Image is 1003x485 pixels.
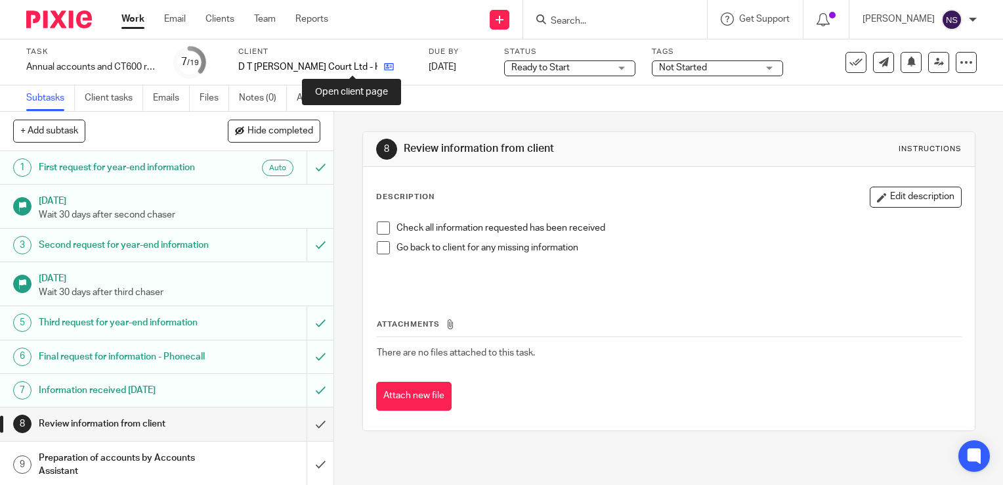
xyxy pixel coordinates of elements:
[396,221,961,235] p: Check all information requested has been received
[238,60,377,74] p: D T [PERSON_NAME] Court Ltd - HWB
[13,158,32,177] div: 1
[13,455,32,474] div: 9
[39,286,321,299] p: Wait 30 days after third chaser
[200,85,229,111] a: Files
[247,126,313,137] span: Hide completed
[39,235,209,255] h1: Second request for year-end information
[13,348,32,366] div: 6
[121,12,144,26] a: Work
[511,63,570,72] span: Ready to Start
[262,160,293,176] div: Auto
[39,191,321,208] h1: [DATE]
[376,192,435,202] p: Description
[181,55,199,70] div: 7
[659,63,707,72] span: Not Started
[39,347,209,367] h1: Final request for information - Phonecall
[295,12,328,26] a: Reports
[396,241,961,254] p: Go back to client for any missing information
[404,142,696,156] h1: Review information from client
[13,381,32,400] div: 7
[26,60,158,74] div: Annual accounts and CT600 return - NON BOOKKEEPING CLIENTS
[39,448,209,482] h1: Preparation of accounts by Accounts Assistant
[377,348,535,358] span: There are no files attached to this task.
[26,47,158,57] label: Task
[429,62,456,72] span: [DATE]
[39,158,209,177] h1: First request for year-end information
[13,120,85,142] button: + Add subtask
[205,12,234,26] a: Clients
[13,236,32,254] div: 3
[239,85,287,111] a: Notes (0)
[376,139,397,160] div: 8
[39,269,321,285] h1: [DATE]
[739,14,790,24] span: Get Support
[899,144,962,154] div: Instructions
[85,85,143,111] a: Client tasks
[153,85,190,111] a: Emails
[228,120,320,142] button: Hide completed
[13,313,32,332] div: 5
[39,208,321,221] p: Wait 30 days after second chaser
[863,12,935,26] p: [PERSON_NAME]
[164,12,186,26] a: Email
[26,11,92,28] img: Pixie
[187,59,199,66] small: /19
[13,415,32,433] div: 8
[26,85,75,111] a: Subtasks
[504,47,635,57] label: Status
[549,16,668,28] input: Search
[870,187,962,208] button: Edit description
[429,47,488,57] label: Due by
[39,313,209,333] h1: Third request for year-end information
[376,382,452,411] button: Attach new file
[941,9,962,30] img: svg%3E
[297,85,347,111] a: Audit logs
[652,47,783,57] label: Tags
[238,47,412,57] label: Client
[254,12,276,26] a: Team
[39,381,209,400] h1: Information received [DATE]
[39,414,209,434] h1: Review information from client
[377,321,440,328] span: Attachments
